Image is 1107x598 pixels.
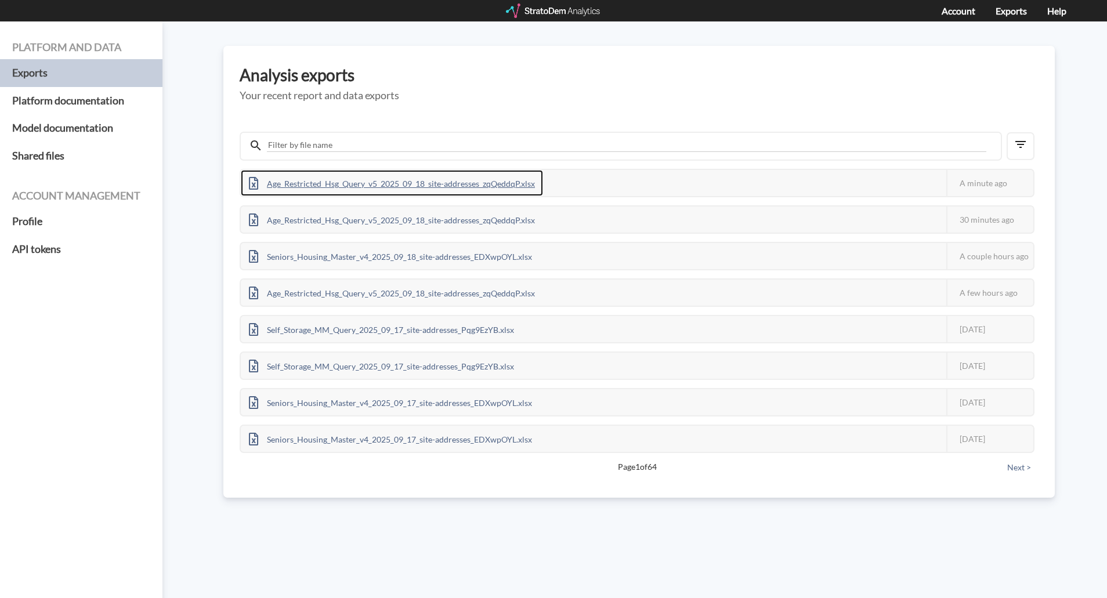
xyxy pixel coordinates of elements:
div: [DATE] [946,316,1033,342]
h3: Analysis exports [240,66,1039,84]
div: Age_Restricted_Hsg_Query_v5_2025_09_18_site-addresses_zqQeddqP.xlsx [241,206,543,233]
h4: Platform and data [12,42,150,53]
a: Self_Storage_MM_Query_2025_09_17_site-addresses_Pqg9EzYB.xlsx [241,323,522,333]
div: Self_Storage_MM_Query_2025_09_17_site-addresses_Pqg9EzYB.xlsx [241,353,522,379]
a: Age_Restricted_Hsg_Query_v5_2025_09_18_site-addresses_zqQeddqP.xlsx [241,287,543,296]
a: Seniors_Housing_Master_v4_2025_09_18_site-addresses_EDXwpOYL.xlsx [241,250,540,260]
div: [DATE] [946,389,1033,415]
div: 30 minutes ago [946,206,1033,233]
h4: Account management [12,190,150,202]
a: Profile [12,208,150,235]
a: Exports [996,5,1027,16]
a: Model documentation [12,114,150,142]
a: Help [1047,5,1066,16]
div: Age_Restricted_Hsg_Query_v5_2025_09_18_site-addresses_zqQeddqP.xlsx [241,280,543,306]
a: Exports [12,59,150,87]
a: Age_Restricted_Hsg_Query_v5_2025_09_18_site-addresses_zqQeddqP.xlsx [241,177,543,187]
div: A few hours ago [946,280,1033,306]
span: Page 1 of 64 [280,461,994,473]
button: Next > [1004,461,1034,474]
a: Platform documentation [12,87,150,115]
input: Filter by file name [267,139,986,152]
div: [DATE] [946,426,1033,452]
h5: Your recent report and data exports [240,90,1039,102]
div: A couple hours ago [946,243,1033,269]
a: API tokens [12,235,150,263]
a: Account [942,5,975,16]
a: Shared files [12,142,150,170]
a: Seniors_Housing_Master_v4_2025_09_17_site-addresses_EDXwpOYL.xlsx [241,396,540,406]
a: Seniors_Housing_Master_v4_2025_09_17_site-addresses_EDXwpOYL.xlsx [241,433,540,443]
div: Age_Restricted_Hsg_Query_v5_2025_09_18_site-addresses_zqQeddqP.xlsx [241,170,543,196]
div: Seniors_Housing_Master_v4_2025_09_17_site-addresses_EDXwpOYL.xlsx [241,389,540,415]
div: [DATE] [946,353,1033,379]
div: A minute ago [946,170,1033,196]
div: Seniors_Housing_Master_v4_2025_09_18_site-addresses_EDXwpOYL.xlsx [241,243,540,269]
div: Seniors_Housing_Master_v4_2025_09_17_site-addresses_EDXwpOYL.xlsx [241,426,540,452]
div: Self_Storage_MM_Query_2025_09_17_site-addresses_Pqg9EzYB.xlsx [241,316,522,342]
a: Self_Storage_MM_Query_2025_09_17_site-addresses_Pqg9EzYB.xlsx [241,360,522,369]
a: Age_Restricted_Hsg_Query_v5_2025_09_18_site-addresses_zqQeddqP.xlsx [241,213,543,223]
